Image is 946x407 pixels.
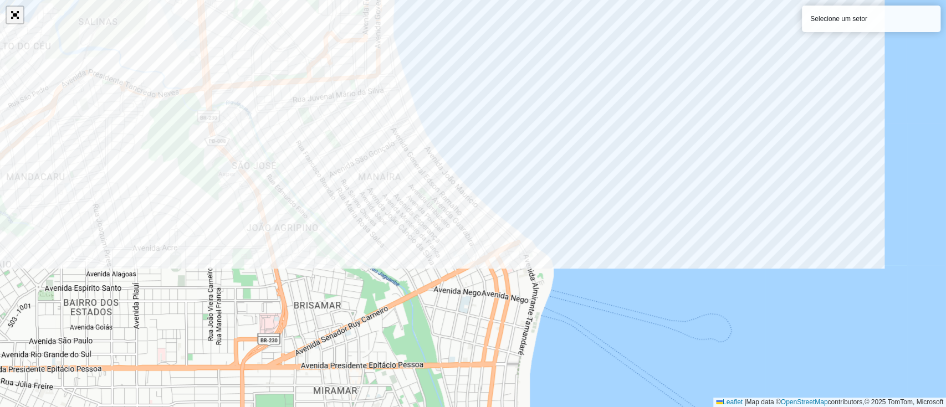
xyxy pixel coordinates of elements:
div: Map data © contributors,© 2025 TomTom, Microsoft [713,398,946,407]
a: Leaflet [716,398,743,406]
a: OpenStreetMap [781,398,828,406]
a: Abrir mapa em tela cheia [7,7,23,23]
span: | [744,398,746,406]
div: Selecione um setor [802,6,940,32]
